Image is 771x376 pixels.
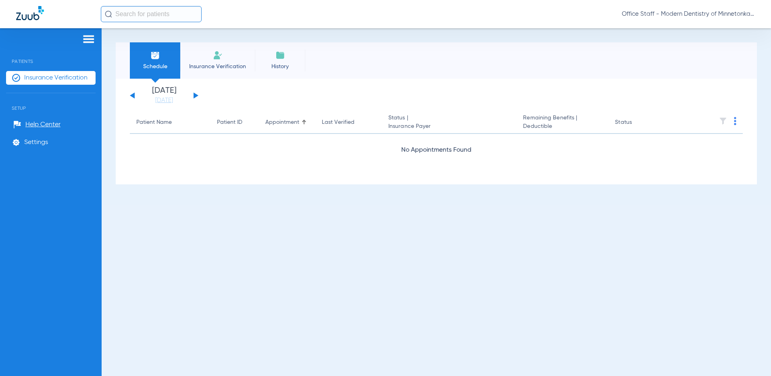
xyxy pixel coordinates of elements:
a: Help Center [13,121,60,129]
span: History [261,63,299,71]
img: History [275,50,285,60]
img: Manual Insurance Verification [213,50,223,60]
div: Last Verified [322,118,375,127]
th: Remaining Benefits | [517,111,608,134]
th: Status | [382,111,517,134]
span: Insurance Payer [388,122,510,131]
div: Appointment [265,118,299,127]
input: Search for patients [101,6,202,22]
th: Status [608,111,663,134]
div: Appointment [265,118,309,127]
div: Last Verified [322,118,354,127]
div: Patient Name [136,118,204,127]
span: Insurance Verification [186,63,249,71]
img: Search Icon [105,10,112,18]
div: Patient Name [136,118,172,127]
iframe: Chat Widget [731,337,771,376]
div: Patient ID [217,118,252,127]
span: Settings [24,138,48,146]
span: Schedule [136,63,174,71]
span: Patients [6,46,96,64]
div: Patient ID [217,118,242,127]
span: Insurance Verification [24,74,88,82]
div: No Appointments Found [130,145,743,155]
img: filter.svg [719,117,727,125]
span: Help Center [25,121,60,129]
a: [DATE] [140,96,188,104]
img: group-dot-blue.svg [734,117,736,125]
img: hamburger-icon [82,34,95,44]
span: Deductible [523,122,602,131]
li: [DATE] [140,87,188,104]
span: Office Staff - Modern Dentistry of Minnetonka [622,10,755,18]
span: Setup [6,93,96,111]
img: Zuub Logo [16,6,44,20]
img: Schedule [150,50,160,60]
